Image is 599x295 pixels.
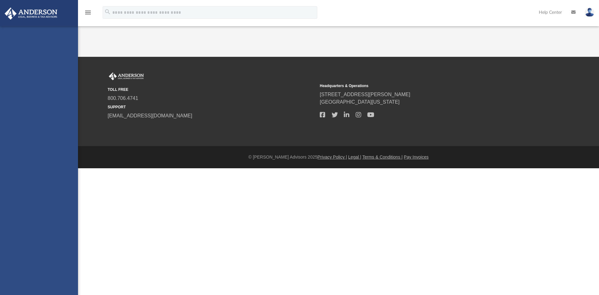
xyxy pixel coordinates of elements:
a: Terms & Conditions | [363,155,403,160]
img: Anderson Advisors Platinum Portal [108,72,145,81]
a: menu [84,12,92,16]
i: menu [84,9,92,16]
small: TOLL FREE [108,87,315,92]
small: Headquarters & Operations [320,83,528,89]
img: Anderson Advisors Platinum Portal [3,7,59,20]
a: [GEOGRAPHIC_DATA][US_STATE] [320,99,400,105]
a: Privacy Policy | [318,155,347,160]
a: Legal | [348,155,361,160]
div: © [PERSON_NAME] Advisors 2025 [78,154,599,160]
a: 800.706.4741 [108,96,138,101]
a: Pay Invoices [404,155,428,160]
a: [STREET_ADDRESS][PERSON_NAME] [320,92,410,97]
a: [EMAIL_ADDRESS][DOMAIN_NAME] [108,113,192,118]
i: search [104,8,111,15]
img: User Pic [585,8,594,17]
small: SUPPORT [108,104,315,110]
